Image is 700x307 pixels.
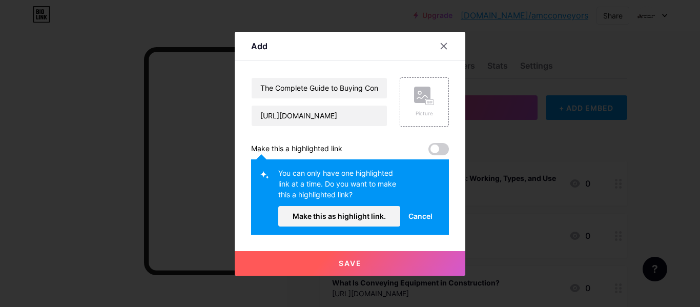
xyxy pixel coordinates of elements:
[408,211,433,221] span: Cancel
[235,251,465,276] button: Save
[414,110,435,117] div: Picture
[278,206,400,227] button: Make this as highlight link.
[400,206,441,227] button: Cancel
[252,106,387,126] input: URL
[252,78,387,98] input: Title
[278,168,400,206] div: You can only have one highlighted link at a time. Do you want to make this a highlighted link?
[293,212,386,220] span: Make this as highlight link.
[339,259,362,268] span: Save
[251,143,342,155] div: Make this a highlighted link
[251,40,267,52] div: Add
